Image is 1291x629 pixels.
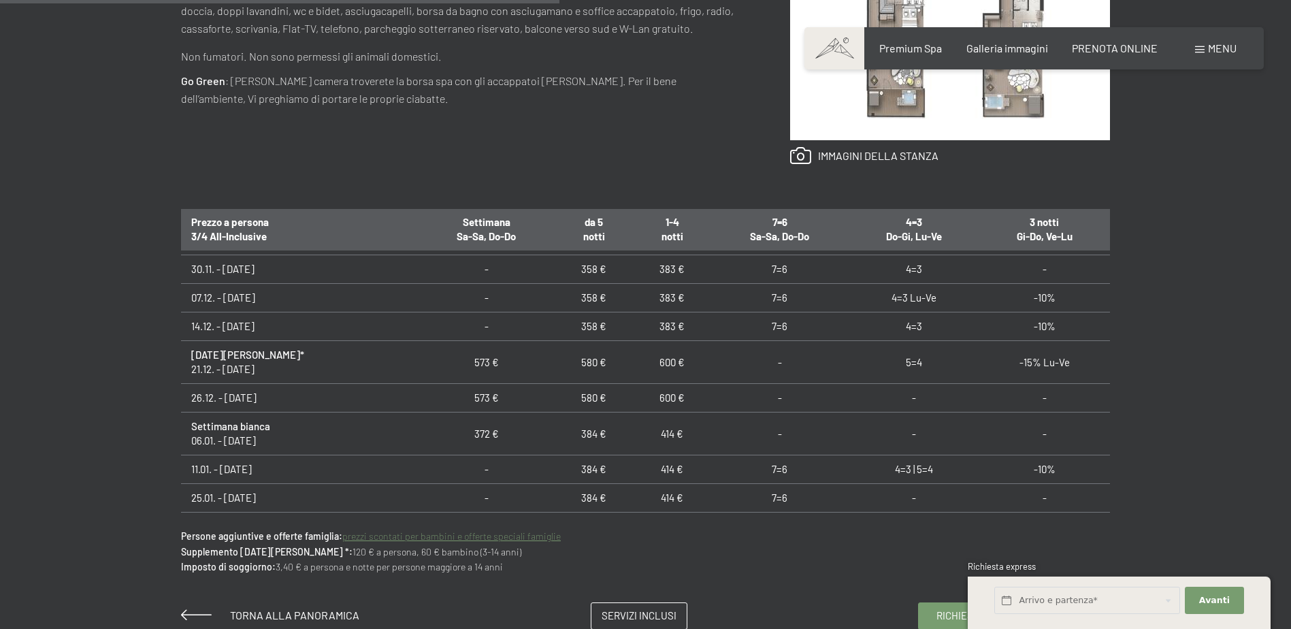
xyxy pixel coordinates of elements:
[419,208,555,251] th: Settimana Sa-Sa, Do-Do
[419,284,555,312] td: -
[979,384,1110,413] td: -
[181,74,225,87] strong: Go Green
[633,255,711,284] td: 383 €
[181,484,419,513] td: 25.01. - [DATE]
[181,384,419,413] td: 26.12. - [DATE]
[181,341,419,384] td: 21.12. - [DATE]
[879,42,942,54] a: Premium Spa
[181,284,419,312] td: 07.12. - [DATE]
[848,513,979,555] td: -
[419,341,555,384] td: 573 €
[602,609,676,623] span: Servizi inclusi
[711,312,848,341] td: 7=6
[979,513,1110,555] td: -
[181,530,342,542] strong: Persone aggiuntive e offerte famiglia:
[555,341,633,384] td: 580 €
[181,529,1110,575] p: 120 € a persona, 60 € bambino (3-14 anni) 3,40 € a persona e notte per persone maggiore a 14 anni
[555,413,633,455] td: 384 €
[633,513,711,555] td: 424 €
[1072,42,1158,54] a: PRENOTA ONLINE
[181,513,419,555] td: 31.01. - [DATE]
[711,484,848,513] td: 7=6
[555,484,633,513] td: 384 €
[633,484,711,513] td: 414 €
[979,413,1110,455] td: -
[848,384,979,413] td: -
[181,609,359,622] a: Torna alla panoramica
[555,208,633,251] th: da 5 notti
[711,255,848,284] td: 7=6
[711,341,848,384] td: -
[633,413,711,455] td: 414 €
[848,341,979,384] td: 5=4
[711,384,848,413] td: -
[181,312,419,341] td: 14.12. - [DATE]
[711,413,848,455] td: -
[848,455,979,484] td: 4=3 | 5=4
[342,530,561,542] a: prezzi scontati per bambini e offerte speciali famiglie
[711,208,848,251] th: 7=6 Sa-Sa, Do-Do
[633,455,711,484] td: 414 €
[848,255,979,284] td: 4=3
[555,513,633,555] td: 394 €
[181,561,276,572] strong: Imposto di soggiorno:
[181,72,736,107] p: : [PERSON_NAME] camera troverete la borsa spa con gli accappatoi [PERSON_NAME]. Per il bene dell’...
[230,609,359,622] span: Torna alla panoramica
[711,455,848,484] td: 7=6
[979,208,1110,251] th: 3 notti Gi-Do, Ve-Lu
[633,208,711,251] th: 1-4 notti
[181,255,419,284] td: 30.11. - [DATE]
[919,603,1002,629] a: Richiesta
[419,255,555,284] td: -
[555,284,633,312] td: 358 €
[419,413,555,455] td: 372 €
[419,384,555,413] td: 573 €
[181,208,419,251] th: Prezzo a persona 3/4 All-Inclusive
[555,255,633,284] td: 358 €
[191,349,304,361] strong: [DATE][PERSON_NAME]*
[181,413,419,455] td: 06.01. - [DATE]
[848,484,979,513] td: -
[848,413,979,455] td: -
[979,341,1110,384] td: -15% Lu-Ve
[979,255,1110,284] td: -
[968,561,1036,572] span: Richiesta express
[191,420,270,432] strong: Settimana bianca
[966,42,1048,54] a: Galleria immagini
[848,312,979,341] td: 4=3
[633,341,711,384] td: 600 €
[419,484,555,513] td: -
[591,603,687,629] a: Servizi inclusi
[181,48,736,65] p: Non fumatori. Non sono permessi gli animali domestici.
[419,312,555,341] td: -
[979,455,1110,484] td: -10%
[419,455,555,484] td: -
[181,455,419,484] td: 11.01. - [DATE]
[633,312,711,341] td: 383 €
[979,284,1110,312] td: -10%
[848,208,979,251] th: 4=3 Do-Gi, Lu-Ve
[633,284,711,312] td: 383 €
[633,384,711,413] td: 600 €
[979,312,1110,341] td: -10%
[555,455,633,484] td: 384 €
[419,513,555,555] td: 387 €
[181,546,353,558] strong: Supplemento [DATE][PERSON_NAME] *:
[555,384,633,413] td: 580 €
[555,312,633,341] td: 358 €
[1208,42,1237,54] span: Menu
[711,284,848,312] td: 7=6
[979,484,1110,513] td: -
[848,284,979,312] td: 4=3 Lu-Ve
[1185,587,1243,615] button: Avanti
[1199,594,1230,607] span: Avanti
[936,609,985,623] span: Richiesta
[711,513,848,555] td: -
